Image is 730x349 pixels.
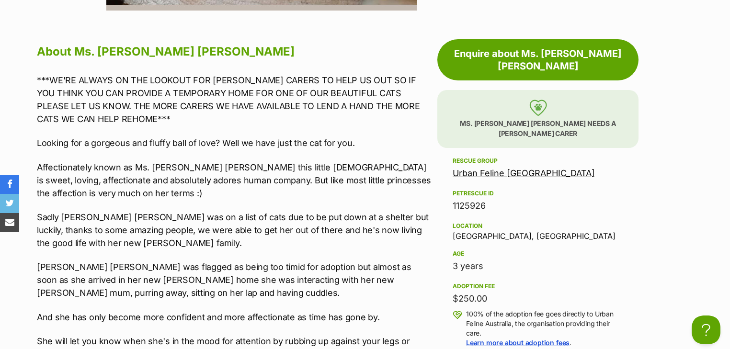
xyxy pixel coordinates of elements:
[453,220,623,240] div: [GEOGRAPHIC_DATA], [GEOGRAPHIC_DATA]
[453,199,623,213] div: 1125926
[453,222,623,230] div: Location
[453,250,623,258] div: Age
[37,161,433,200] p: Affectionately known as Ms. [PERSON_NAME] [PERSON_NAME] this little [DEMOGRAPHIC_DATA] is sweet, ...
[453,190,623,197] div: PetRescue ID
[37,74,433,125] p: ***WE'RE ALWAYS ON THE LOOKOUT FOR [PERSON_NAME] CARERS TO HELP US OUT SO IF YOU THINK YOU CAN PR...
[466,338,570,347] a: Learn more about adoption fees
[437,90,639,148] p: Ms. [PERSON_NAME] [PERSON_NAME] needs a [PERSON_NAME] carer
[453,259,623,273] div: 3 years
[453,168,595,178] a: Urban Feline [GEOGRAPHIC_DATA]
[37,41,433,62] h2: About Ms. [PERSON_NAME] [PERSON_NAME]
[37,311,433,324] p: And she has only become more confident and more affectionate as time has gone by.
[692,315,720,344] iframe: Help Scout Beacon - Open
[453,292,623,305] div: $250.00
[437,39,639,80] a: Enquire about Ms. [PERSON_NAME] [PERSON_NAME]
[37,260,433,299] p: [PERSON_NAME] [PERSON_NAME] was flagged as being too timid for adoption but almost as soon as she...
[37,136,433,149] p: Looking for a gorgeous and fluffy ball of love? Well we have just the cat for you.
[453,282,623,290] div: Adoption fee
[466,309,623,348] p: 100% of the adoption fee goes directly to Urban Feline Australia, the organisation providing thei...
[529,100,547,116] img: foster-care-31f2a1ccfb079a48fc4dc6d2a002ce68c6d2b76c7ccb9e0da61f6cd5abbf869a.svg
[37,211,433,249] p: Sadly [PERSON_NAME] [PERSON_NAME] was on a list of cats due to be put down at a shelter but lucki...
[453,157,623,165] div: Rescue group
